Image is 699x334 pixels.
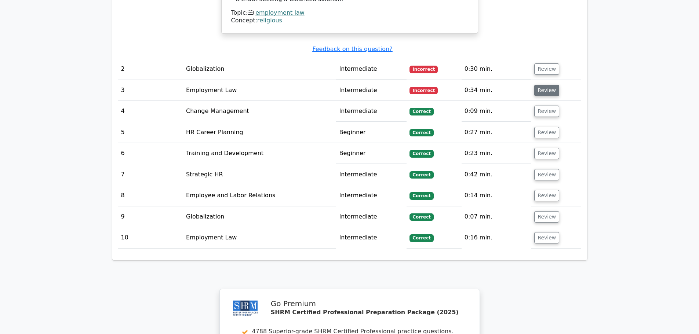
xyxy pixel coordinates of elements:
td: 0:23 min. [462,143,532,164]
td: Intermediate [336,164,407,185]
td: 7 [118,164,183,185]
td: Globalization [183,59,336,80]
td: 4 [118,101,183,122]
td: 0:09 min. [462,101,532,122]
span: Correct [409,150,433,157]
td: 0:16 min. [462,227,532,248]
td: 8 [118,185,183,206]
td: 3 [118,80,183,101]
button: Review [534,106,559,117]
span: Correct [409,129,433,136]
td: Employment Law [183,227,336,248]
td: 0:27 min. [462,122,532,143]
td: Intermediate [336,227,407,248]
button: Review [534,85,559,96]
td: Intermediate [336,59,407,80]
button: Review [534,148,559,159]
td: Strategic HR [183,164,336,185]
td: 5 [118,122,183,143]
td: Training and Development [183,143,336,164]
a: Feedback on this question? [312,45,392,52]
div: Concept: [231,17,468,25]
td: Employment Law [183,80,336,101]
td: Employee and Labor Relations [183,185,336,206]
td: 0:34 min. [462,80,532,101]
td: 0:42 min. [462,164,532,185]
td: 6 [118,143,183,164]
td: Intermediate [336,101,407,122]
td: Change Management [183,101,336,122]
button: Review [534,127,559,138]
a: employment law [255,9,305,16]
span: Correct [409,192,433,199]
span: Incorrect [409,87,438,94]
button: Review [534,190,559,201]
span: Correct [409,108,433,115]
button: Review [534,169,559,180]
span: Correct [409,234,433,242]
span: Correct [409,171,433,179]
button: Review [534,63,559,75]
a: religious [257,17,282,24]
td: Intermediate [336,80,407,101]
td: Globalization [183,206,336,227]
td: HR Career Planning [183,122,336,143]
td: 9 [118,206,183,227]
button: Review [534,211,559,223]
button: Review [534,232,559,243]
td: Beginner [336,143,407,164]
td: 0:14 min. [462,185,532,206]
span: Correct [409,213,433,221]
div: Topic: [231,9,468,17]
span: Incorrect [409,66,438,73]
td: 2 [118,59,183,80]
td: 0:30 min. [462,59,532,80]
td: Intermediate [336,185,407,206]
td: 0:07 min. [462,206,532,227]
td: Beginner [336,122,407,143]
td: Intermediate [336,206,407,227]
td: 10 [118,227,183,248]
